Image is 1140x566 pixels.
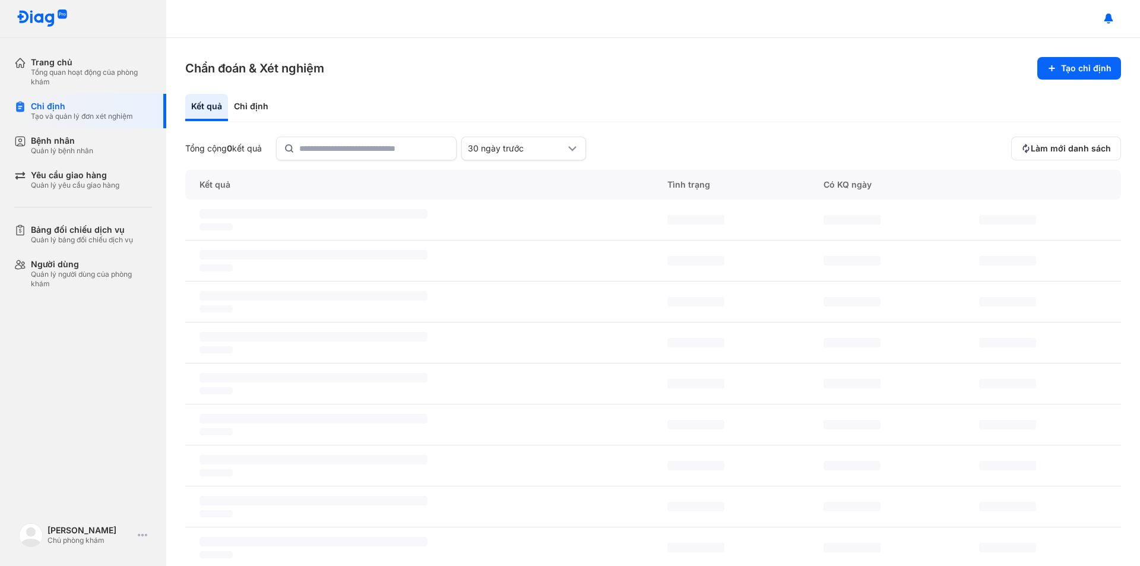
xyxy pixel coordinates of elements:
[979,297,1036,306] span: ‌
[824,543,881,552] span: ‌
[824,256,881,265] span: ‌
[667,502,724,511] span: ‌
[199,250,427,260] span: ‌
[199,305,233,312] span: ‌
[31,259,152,270] div: Người dùng
[824,297,881,306] span: ‌
[185,94,228,121] div: Kết quả
[979,256,1036,265] span: ‌
[979,461,1036,470] span: ‌
[824,215,881,224] span: ‌
[667,256,724,265] span: ‌
[979,420,1036,429] span: ‌
[824,461,881,470] span: ‌
[31,57,152,68] div: Trang chủ
[199,291,427,301] span: ‌
[667,461,724,470] span: ‌
[199,332,427,342] span: ‌
[824,338,881,347] span: ‌
[824,420,881,429] span: ‌
[185,60,324,77] h3: Chẩn đoán & Xét nghiệm
[31,68,152,87] div: Tổng quan hoạt động của phòng khám
[47,525,133,536] div: [PERSON_NAME]
[979,543,1036,552] span: ‌
[199,387,233,394] span: ‌
[1031,143,1111,154] span: Làm mới danh sách
[31,224,133,235] div: Bảng đối chiếu dịch vụ
[185,170,653,200] div: Kết quả
[199,455,427,464] span: ‌
[824,379,881,388] span: ‌
[199,469,233,476] span: ‌
[667,338,724,347] span: ‌
[199,346,233,353] span: ‌
[31,101,133,112] div: Chỉ định
[227,143,232,153] span: 0
[199,510,233,517] span: ‌
[199,223,233,230] span: ‌
[199,551,233,558] span: ‌
[199,428,233,435] span: ‌
[667,297,724,306] span: ‌
[19,523,43,547] img: logo
[228,94,274,121] div: Chỉ định
[31,270,152,289] div: Quản lý người dùng của phòng khám
[979,215,1036,224] span: ‌
[47,536,133,545] div: Chủ phòng khám
[199,264,233,271] span: ‌
[979,502,1036,511] span: ‌
[185,143,262,154] div: Tổng cộng kết quả
[31,170,119,181] div: Yêu cầu giao hàng
[667,420,724,429] span: ‌
[199,496,427,505] span: ‌
[31,135,93,146] div: Bệnh nhân
[199,209,427,219] span: ‌
[667,543,724,552] span: ‌
[809,170,965,200] div: Có KQ ngày
[979,379,1036,388] span: ‌
[199,537,427,546] span: ‌
[667,215,724,224] span: ‌
[468,143,565,154] div: 30 ngày trước
[1037,57,1121,80] button: Tạo chỉ định
[199,414,427,423] span: ‌
[31,181,119,190] div: Quản lý yêu cầu giao hàng
[1011,137,1121,160] button: Làm mới danh sách
[824,502,881,511] span: ‌
[979,338,1036,347] span: ‌
[199,373,427,382] span: ‌
[31,146,93,156] div: Quản lý bệnh nhân
[653,170,809,200] div: Tình trạng
[17,10,68,28] img: logo
[31,235,133,245] div: Quản lý bảng đối chiếu dịch vụ
[667,379,724,388] span: ‌
[31,112,133,121] div: Tạo và quản lý đơn xét nghiệm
